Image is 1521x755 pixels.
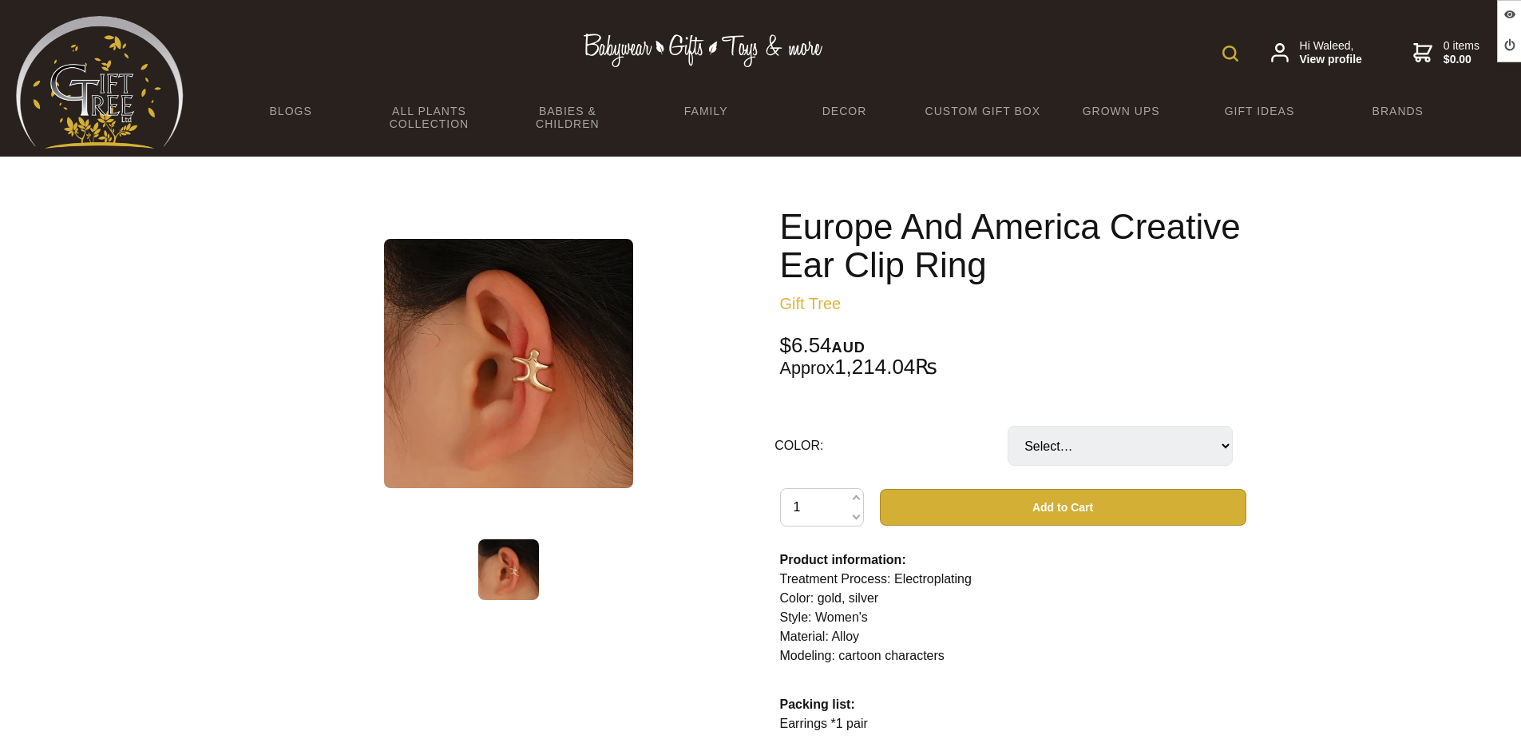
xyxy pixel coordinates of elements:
[1190,94,1329,128] a: Gift Ideas
[774,403,1008,488] td: COLOR:
[1300,39,1362,67] span: Hi Waleed,
[498,94,636,141] a: Babies & Children
[360,94,498,141] a: All Plants Collection
[583,34,822,67] img: Babywear - Gifts - Toys & more
[1300,53,1362,67] strong: View profile
[222,94,360,128] a: BLOGS
[16,16,184,149] img: Babyware - Gifts - Toys and more...
[780,208,1246,284] h1: Europe And America Creative Ear Clip Ring
[384,239,633,488] img: Europe And America Creative Ear Clip Ring
[478,539,539,600] img: Europe And America Creative Ear Clip Ring
[780,358,835,378] small: Approx
[1222,46,1238,62] img: product search
[775,94,913,128] a: Decor
[1052,94,1190,128] a: Grown Ups
[636,94,774,128] a: Family
[1444,39,1479,67] span: 0 items
[780,697,855,711] strong: Packing list:
[880,489,1246,526] button: Add to Cart
[832,340,865,356] span: AUD
[913,94,1052,128] a: Custom Gift Box
[780,295,842,312] a: Gift Tree
[780,336,1246,378] div: $6.54 1,214.04₨
[1271,39,1362,67] a: Hi Waleed,View profile
[780,553,906,566] strong: Product information:
[1413,39,1479,67] a: 0 items$0.00
[1444,53,1479,67] strong: $0.00
[780,550,1246,666] p: Treatment Process: Electroplating Color: gold, silver Style: Women's Material: Alloy Modeling: ca...
[1329,94,1467,128] a: Brands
